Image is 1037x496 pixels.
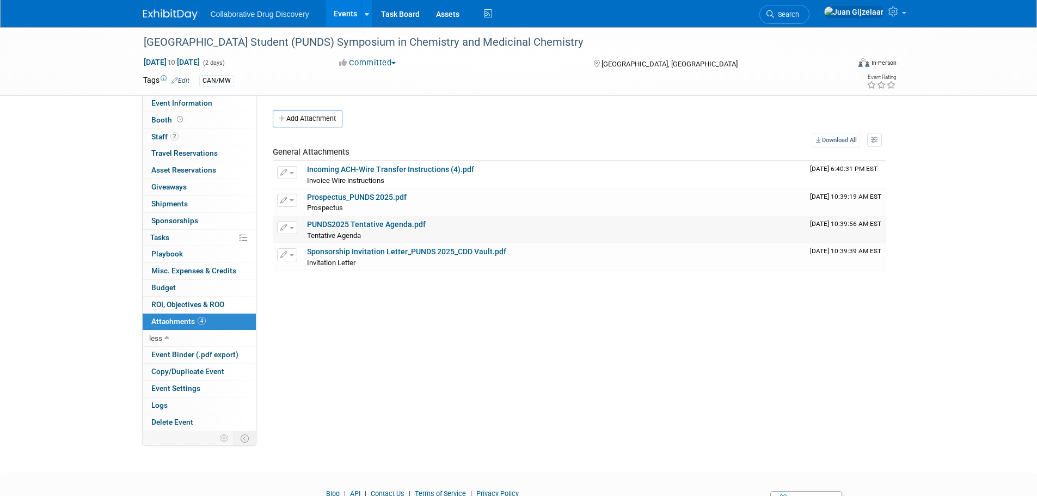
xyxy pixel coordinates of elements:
[867,75,896,80] div: Event Rating
[167,58,177,66] span: to
[151,418,193,426] span: Delete Event
[151,249,183,258] span: Playbook
[143,297,256,313] a: ROI, Objectives & ROO
[307,247,506,256] a: Sponsorship Invitation Letter_PUNDS 2025_CDD Vault.pdf
[151,115,185,124] span: Booth
[151,99,212,107] span: Event Information
[143,75,189,87] td: Tags
[307,259,355,267] span: Invitation Letter
[199,75,234,87] div: CAN/MW
[143,397,256,414] a: Logs
[211,10,309,19] span: Collaborative Drug Discovery
[151,216,198,225] span: Sponsorships
[806,216,886,243] td: Upload Timestamp
[143,381,256,397] a: Event Settings
[143,179,256,195] a: Giveaways
[175,115,185,124] span: Booth not reserved yet
[307,220,426,229] a: PUNDS2025 Tentative Agenda.pdf
[143,230,256,246] a: Tasks
[143,364,256,380] a: Copy/Duplicate Event
[143,162,256,179] a: Asset Reservations
[273,110,342,127] button: Add Attachment
[151,166,216,174] span: Asset Reservations
[806,243,886,271] td: Upload Timestamp
[151,149,218,157] span: Travel Reservations
[143,347,256,363] a: Event Binder (.pdf export)
[143,57,200,67] span: [DATE] [DATE]
[143,196,256,212] a: Shipments
[143,280,256,296] a: Budget
[170,132,179,140] span: 2
[813,133,860,148] a: Download All
[824,6,884,18] img: Juan Gijzelaar
[871,59,897,67] div: In-Person
[143,330,256,347] a: less
[307,165,474,174] a: Incoming ACH-Wire Transfer Instructions (4).pdf
[307,193,407,201] a: Prospectus_PUNDS 2025.pdf
[307,176,384,185] span: Invoice Wire instructions
[143,112,256,128] a: Booth
[143,213,256,229] a: Sponsorships
[151,199,188,208] span: Shipments
[151,266,236,275] span: Misc. Expenses & Credits
[234,431,256,445] td: Toggle Event Tabs
[151,300,224,309] span: ROI, Objectives & ROO
[858,58,869,67] img: Format-Inperson.png
[151,182,187,191] span: Giveaways
[774,10,799,19] span: Search
[143,246,256,262] a: Playbook
[151,317,206,326] span: Attachments
[151,384,200,393] span: Event Settings
[143,145,256,162] a: Travel Reservations
[151,132,179,141] span: Staff
[806,161,886,188] td: Upload Timestamp
[602,60,738,68] span: [GEOGRAPHIC_DATA], [GEOGRAPHIC_DATA]
[171,77,189,84] a: Edit
[335,57,400,69] button: Committed
[143,263,256,279] a: Misc. Expenses & Credits
[143,314,256,330] a: Attachments4
[143,129,256,145] a: Staff2
[151,350,238,359] span: Event Binder (.pdf export)
[202,59,225,66] span: (2 days)
[785,57,897,73] div: Event Format
[273,147,349,157] span: General Attachments
[810,247,881,255] span: Upload Timestamp
[810,193,881,200] span: Upload Timestamp
[307,204,343,212] span: Prospectus
[151,367,224,376] span: Copy/Duplicate Event
[307,231,361,240] span: Tentative Agenda
[810,220,881,228] span: Upload Timestamp
[810,165,878,173] span: Upload Timestamp
[143,414,256,431] a: Delete Event
[143,95,256,112] a: Event Information
[759,5,809,24] a: Search
[140,33,833,52] div: [GEOGRAPHIC_DATA] Student (PUNDS) Symposium in Chemistry and Medicinal Chemistry
[215,431,234,445] td: Personalize Event Tab Strip
[198,317,206,325] span: 4
[151,283,176,292] span: Budget
[150,233,169,242] span: Tasks
[143,9,198,20] img: ExhibitDay
[806,189,886,216] td: Upload Timestamp
[149,334,162,342] span: less
[151,401,168,409] span: Logs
